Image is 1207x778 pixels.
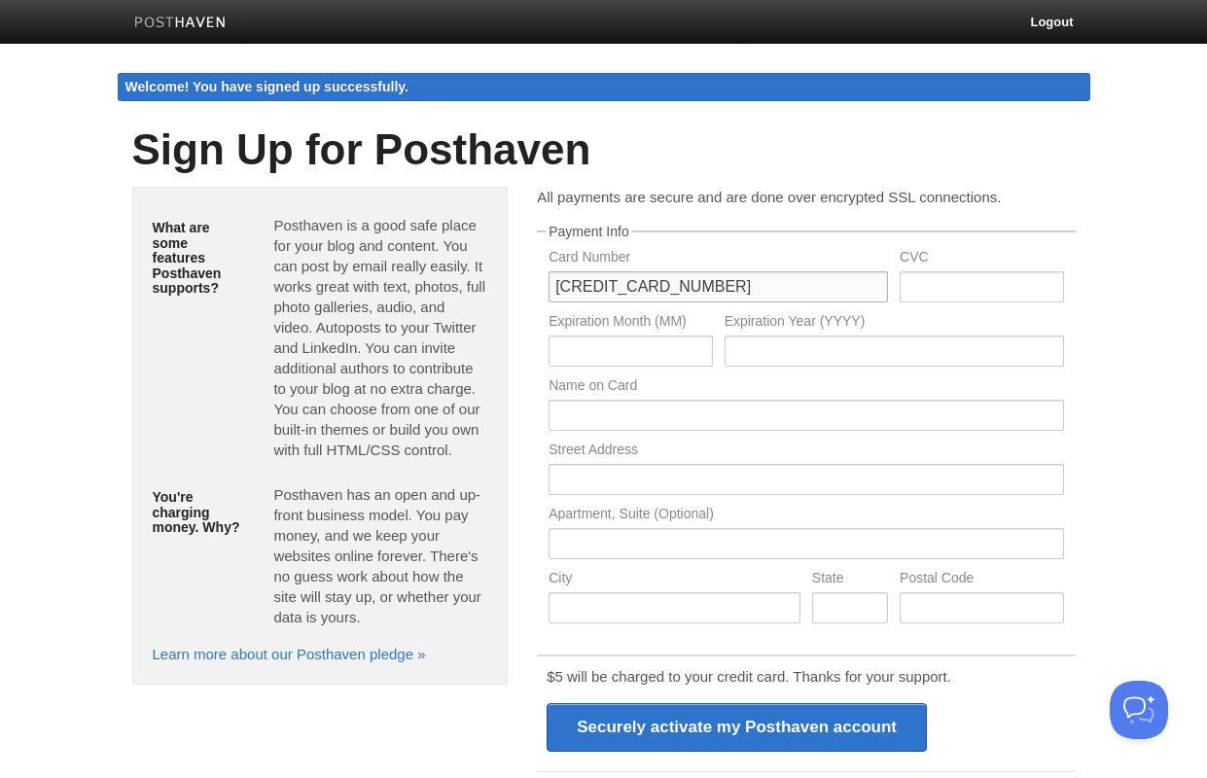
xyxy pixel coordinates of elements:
h5: What are some features Posthaven supports? [153,221,245,296]
label: Apartment, Suite (Optional) [549,507,1063,525]
p: Posthaven is a good safe place for your blog and content. You can post by email really easily. It... [273,215,487,460]
input: Securely activate my Posthaven account [547,703,927,752]
label: Expiration Year (YYYY) [725,314,1064,333]
label: Street Address [549,442,1063,461]
h1: Sign Up for Posthaven [132,126,1076,173]
img: Posthaven-bar [134,17,227,31]
label: Card Number [549,250,888,268]
div: Welcome! You have signed up successfully. [118,73,1090,101]
iframe: Help Scout Beacon - Open [1110,681,1168,739]
a: Learn more about our Posthaven pledge » [153,646,426,662]
label: State [812,571,888,589]
label: Expiration Month (MM) [549,314,712,333]
label: CVC [900,250,1063,268]
p: $5 will be charged to your credit card. Thanks for your support. [547,666,1065,687]
label: Name on Card [549,378,1063,397]
p: Posthaven has an open and up-front business model. You pay money, and we keep your websites onlin... [273,484,487,627]
p: All payments are secure and are done over encrypted SSL connections. [537,187,1075,207]
legend: Payment Info [546,225,632,238]
label: City [549,571,800,589]
label: Postal Code [900,571,1063,589]
h5: You're charging money. Why? [153,490,245,535]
